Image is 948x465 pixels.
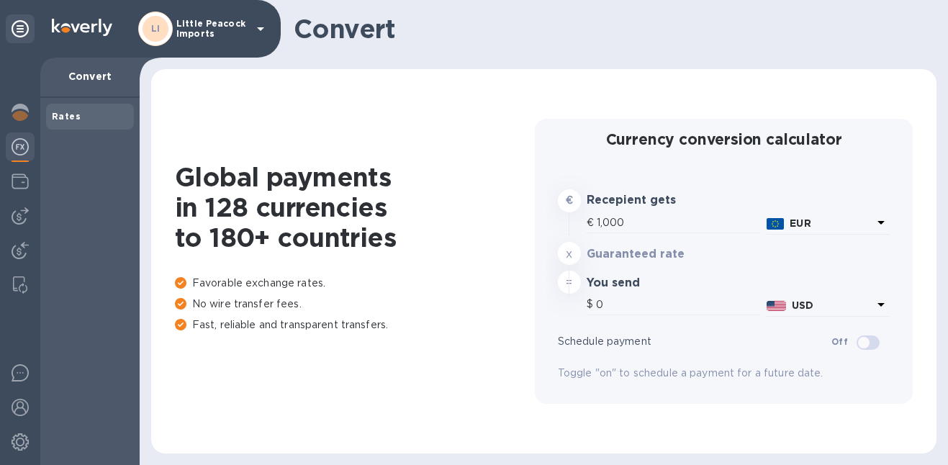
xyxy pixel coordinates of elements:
[587,194,722,207] h3: Recepient gets
[792,299,813,311] b: USD
[587,276,722,290] h3: You send
[558,242,581,265] div: x
[52,69,128,83] p: Convert
[597,212,761,234] input: Amount
[596,294,761,315] input: Amount
[767,301,786,311] img: USD
[12,138,29,155] img: Foreign exchange
[175,276,535,291] p: Favorable exchange rates.
[175,162,535,253] h1: Global payments in 128 currencies to 180+ countries
[558,334,831,349] p: Schedule payment
[6,14,35,43] div: Unpin categories
[587,212,597,234] div: €
[176,19,248,39] p: Little Peacock Imports
[831,336,848,347] b: Off
[294,14,925,44] h1: Convert
[151,23,161,34] b: LI
[566,194,573,206] strong: €
[558,271,581,294] div: =
[790,217,811,229] b: EUR
[52,111,81,122] b: Rates
[558,366,890,381] p: Toggle "on" to schedule a payment for a future date.
[175,297,535,312] p: No wire transfer fees.
[52,19,112,36] img: Logo
[558,130,890,148] h2: Currency conversion calculator
[175,317,535,333] p: Fast, reliable and transparent transfers.
[587,294,596,315] div: $
[587,248,722,261] h3: Guaranteed rate
[12,173,29,190] img: Wallets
